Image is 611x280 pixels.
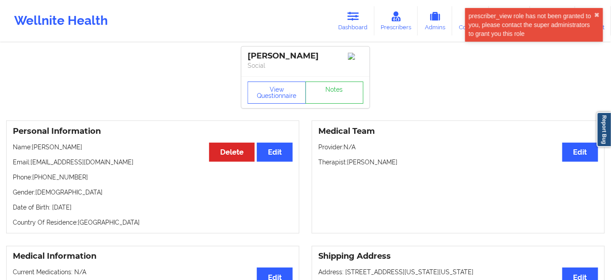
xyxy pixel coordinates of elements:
div: [PERSON_NAME] [248,51,363,61]
a: Report Bug [597,112,611,147]
div: prescriber_view role has not been granted to you, please contact the super administrators to gran... [469,12,594,38]
button: close [594,12,600,19]
button: Edit [562,143,598,162]
a: Notes [305,82,364,104]
img: Image%2Fplaceholer-image.png [348,53,363,60]
p: Address: [STREET_ADDRESS][US_STATE][US_STATE] [318,268,598,276]
a: Coaches [452,6,489,35]
h3: Medical Information [13,251,293,261]
button: Delete [209,143,255,162]
p: Country Of Residence: [GEOGRAPHIC_DATA] [13,218,293,227]
h3: Shipping Address [318,251,598,261]
h3: Medical Team [318,126,598,136]
p: Social [248,61,363,70]
p: Therapist: [PERSON_NAME] [318,158,598,167]
p: Name: [PERSON_NAME] [13,143,293,152]
button: View Questionnaire [248,82,306,104]
h3: Personal Information [13,126,293,136]
p: Phone: [PHONE_NUMBER] [13,173,293,182]
a: Prescribers [374,6,418,35]
p: Date of Birth: [DATE] [13,203,293,212]
p: Email: [EMAIL_ADDRESS][DOMAIN_NAME] [13,158,293,167]
p: Gender: [DEMOGRAPHIC_DATA] [13,188,293,197]
p: Current Medications: N/A [13,268,293,276]
p: Provider: N/A [318,143,598,152]
button: Edit [257,143,293,162]
a: Admins [418,6,452,35]
a: Dashboard [332,6,374,35]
